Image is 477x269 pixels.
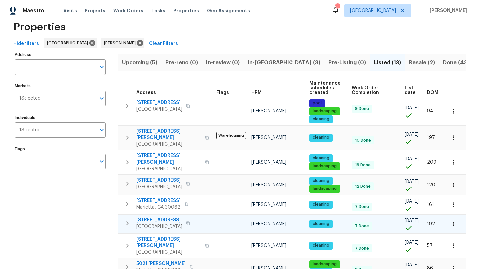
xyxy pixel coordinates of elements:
[427,202,434,207] span: 161
[352,204,372,210] span: 7 Done
[136,184,182,190] span: [GEOGRAPHIC_DATA]
[251,109,286,113] span: [PERSON_NAME]
[136,204,181,211] span: Marietta, GA 30062
[310,243,332,248] span: cleaning
[350,7,396,14] span: [GEOGRAPHIC_DATA]
[352,106,372,112] span: 9 Done
[15,116,106,120] label: Individuals
[97,125,106,134] button: Open
[44,38,97,48] div: [GEOGRAPHIC_DATA]
[310,261,339,267] span: landscaping
[352,246,372,251] span: 7 Done
[173,7,199,14] span: Properties
[206,58,240,67] span: In-review (0)
[310,100,324,106] span: pool
[352,86,394,95] span: Work Order Completion
[309,81,341,95] span: Maintenance schedules created
[97,94,106,103] button: Open
[136,90,156,95] span: Address
[13,40,39,48] span: Hide filters
[47,40,91,46] span: [GEOGRAPHIC_DATA]
[405,106,419,110] span: [DATE]
[409,58,435,67] span: Resale (2)
[151,8,165,13] span: Tasks
[19,96,41,101] span: 1 Selected
[427,183,435,187] span: 120
[11,38,42,50] button: Hide filters
[405,240,419,245] span: [DATE]
[310,221,332,227] span: cleaning
[97,62,106,72] button: Open
[136,106,182,113] span: [GEOGRAPHIC_DATA]
[207,7,250,14] span: Geo Assignments
[216,132,246,139] span: Warehousing
[15,84,106,88] label: Markets
[427,135,435,140] span: 197
[405,132,419,137] span: [DATE]
[328,58,366,67] span: Pre-Listing (0)
[443,58,469,67] span: Done (43)
[136,236,201,249] span: [STREET_ADDRESS][PERSON_NAME]
[310,163,339,169] span: landscaping
[352,138,374,143] span: 10 Done
[13,24,66,30] span: Properties
[405,86,416,95] span: List date
[335,4,340,11] div: 53
[251,160,286,165] span: [PERSON_NAME]
[310,186,339,191] span: landscaping
[15,53,106,57] label: Address
[122,58,157,67] span: Upcoming (5)
[352,223,372,229] span: 7 Done
[310,155,332,161] span: cleaning
[427,243,433,248] span: 57
[146,38,181,50] button: Clear Filters
[136,260,186,267] span: 5021 [PERSON_NAME]
[136,217,182,223] span: [STREET_ADDRESS]
[15,147,106,151] label: Flags
[405,263,419,267] span: [DATE]
[19,127,41,133] span: 1 Selected
[310,108,339,114] span: landscaping
[352,162,373,168] span: 19 Done
[251,90,262,95] span: HPM
[427,7,467,14] span: [PERSON_NAME]
[405,218,419,223] span: [DATE]
[405,179,419,184] span: [DATE]
[63,7,77,14] span: Visits
[136,249,201,256] span: [GEOGRAPHIC_DATA]
[310,178,332,184] span: cleaning
[251,222,286,226] span: [PERSON_NAME]
[427,222,435,226] span: 192
[85,7,105,14] span: Projects
[104,40,138,46] span: [PERSON_NAME]
[405,157,419,161] span: [DATE]
[97,157,106,166] button: Open
[310,116,332,122] span: cleaning
[216,90,229,95] span: Flags
[310,202,332,207] span: cleaning
[310,135,332,140] span: cleaning
[149,40,178,48] span: Clear Filters
[136,166,201,172] span: [GEOGRAPHIC_DATA]
[248,58,320,67] span: In-[GEOGRAPHIC_DATA] (3)
[374,58,401,67] span: Listed (13)
[427,90,438,95] span: DOM
[251,183,286,187] span: [PERSON_NAME]
[136,99,182,106] span: [STREET_ADDRESS]
[136,128,201,141] span: [STREET_ADDRESS][PERSON_NAME]
[165,58,198,67] span: Pre-reno (0)
[251,135,286,140] span: [PERSON_NAME]
[136,152,201,166] span: [STREET_ADDRESS][PERSON_NAME]
[405,199,419,204] span: [DATE]
[251,243,286,248] span: [PERSON_NAME]
[136,177,182,184] span: [STREET_ADDRESS]
[136,197,181,204] span: [STREET_ADDRESS]
[136,141,201,148] span: [GEOGRAPHIC_DATA]
[23,7,44,14] span: Maestro
[251,202,286,207] span: [PERSON_NAME]
[427,109,433,113] span: 94
[427,160,436,165] span: 209
[101,38,144,48] div: [PERSON_NAME]
[352,184,373,189] span: 12 Done
[113,7,143,14] span: Work Orders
